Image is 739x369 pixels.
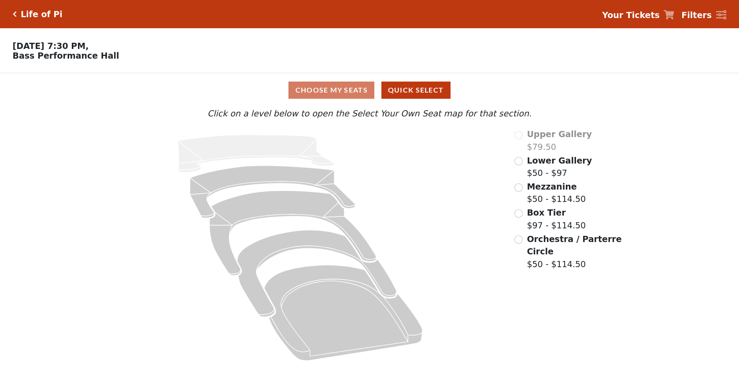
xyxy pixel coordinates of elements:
[527,180,586,205] label: $50 - $114.50
[381,82,451,99] button: Quick Select
[681,10,712,20] strong: Filters
[527,182,576,191] span: Mezzanine
[178,135,334,172] path: Upper Gallery - Seats Available: 0
[527,154,592,179] label: $50 - $97
[527,233,623,271] label: $50 - $114.50
[527,234,621,257] span: Orchestra / Parterre Circle
[190,166,355,218] path: Lower Gallery - Seats Available: 148
[527,206,586,231] label: $97 - $114.50
[527,208,565,217] span: Box Tier
[264,265,423,361] path: Orchestra / Parterre Circle - Seats Available: 60
[13,11,17,17] a: Click here to go back to filters
[527,128,592,153] label: $79.50
[681,9,726,22] a: Filters
[527,129,592,139] span: Upper Gallery
[99,107,640,120] p: Click on a level below to open the Select Your Own Seat map for that section.
[602,9,674,22] a: Your Tickets
[602,10,660,20] strong: Your Tickets
[21,9,63,19] h5: Life of Pi
[527,156,592,165] span: Lower Gallery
